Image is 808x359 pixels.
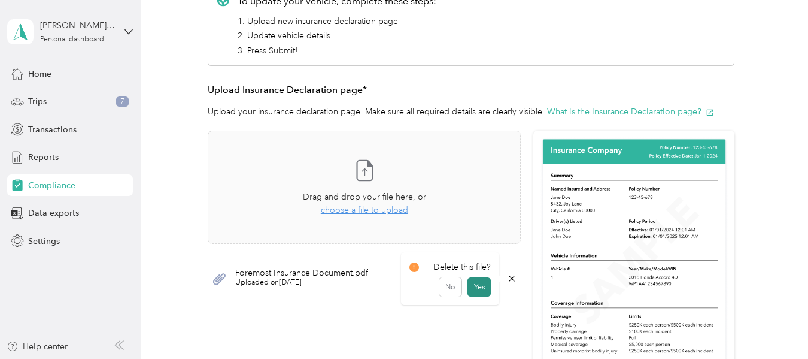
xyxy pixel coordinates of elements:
li: 1. Upload new insurance declaration page [238,15,436,28]
span: Trips [28,95,47,108]
li: 3. Press Submit! [238,44,436,57]
div: Personal dashboard [40,36,104,43]
span: Home [28,68,51,80]
span: Foremost Insurance Document.pdf [235,269,368,277]
span: Data exports [28,207,79,219]
span: Uploaded on [DATE] [235,277,368,288]
li: 2. Update vehicle details [238,29,436,42]
button: Yes [467,277,491,297]
span: choose a file to upload [321,205,408,215]
div: Delete this file? [409,261,491,273]
span: Settings [28,235,60,248]
button: Help center [7,340,68,353]
div: [PERSON_NAME]. [PERSON_NAME] [40,19,115,32]
button: No [439,277,461,297]
span: Compliance [28,179,75,192]
h3: Upload Insurance Declaration page* [208,83,734,98]
span: Transactions [28,123,77,136]
span: 7 [116,96,129,107]
span: Reports [28,151,59,164]
span: Drag and drop your file here, orchoose a file to upload [208,131,520,243]
button: What is the Insurance Declaration page? [547,105,714,118]
span: Drag and drop your file here, or [303,192,426,202]
iframe: Everlance-gr Chat Button Frame [741,292,808,359]
p: Upload your insurance declaration page. Make sure all required details are clearly visible. [208,105,734,118]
